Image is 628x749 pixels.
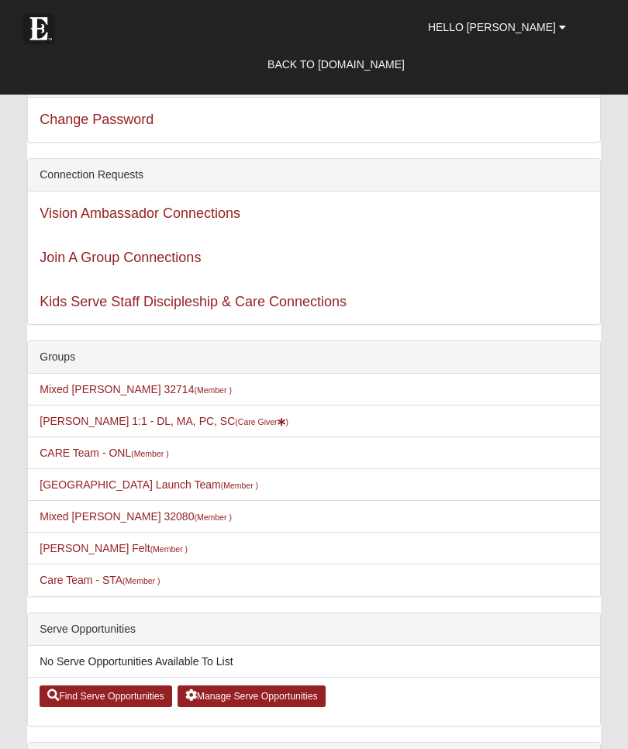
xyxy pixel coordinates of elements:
a: Change Password [40,112,154,127]
small: (Member ) [122,576,160,585]
li: No Serve Opportunities Available To List [28,646,600,678]
a: Mixed [PERSON_NAME] 32714(Member ) [40,383,232,395]
small: (Care Giver ) [235,417,288,426]
div: Serve Opportunities [28,613,600,646]
span: Hello [PERSON_NAME] [428,21,556,33]
a: [GEOGRAPHIC_DATA] Launch Team(Member ) [40,478,258,491]
small: (Member ) [131,449,168,458]
div: Connection Requests [28,159,600,192]
small: (Member ) [194,385,231,395]
a: Find Serve Opportunities [40,685,172,707]
small: (Member ) [150,544,188,554]
a: Manage Serve Opportunities [178,685,326,707]
a: Mixed [PERSON_NAME] 32080(Member ) [40,510,232,523]
a: Care Team - STA(Member ) [40,574,160,586]
a: CARE Team - ONL(Member ) [40,447,168,459]
a: Join A Group Connections [40,250,201,265]
a: Kids Serve Staff Discipleship & Care Connections [40,294,347,309]
a: [PERSON_NAME] Felt(Member ) [40,542,188,554]
a: Back to [DOMAIN_NAME] [256,45,416,84]
div: Groups [28,341,600,374]
img: Eleven22 logo [23,13,54,44]
small: (Member ) [221,481,258,490]
a: [PERSON_NAME] 1:1 - DL, MA, PC, SC(Care Giver) [40,415,288,427]
a: Vision Ambassador Connections [40,205,240,221]
a: Hello [PERSON_NAME] [416,8,578,47]
small: (Member ) [194,513,231,522]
